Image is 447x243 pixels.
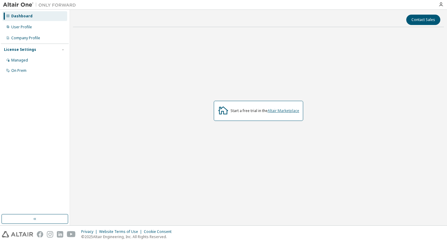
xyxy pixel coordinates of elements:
[11,36,40,40] div: Company Profile
[3,2,79,8] img: Altair One
[57,231,63,238] img: linkedin.svg
[11,25,32,30] div: User Profile
[406,15,440,25] button: Contact Sales
[230,108,299,113] div: Start a free trial in the
[144,229,175,234] div: Cookie Consent
[268,108,299,113] a: Altair Marketplace
[67,231,76,238] img: youtube.svg
[4,47,36,52] div: License Settings
[11,68,26,73] div: On Prem
[37,231,43,238] img: facebook.svg
[81,229,99,234] div: Privacy
[11,14,33,19] div: Dashboard
[99,229,144,234] div: Website Terms of Use
[81,234,175,239] p: © 2025 Altair Engineering, Inc. All Rights Reserved.
[2,231,33,238] img: altair_logo.svg
[11,58,28,63] div: Managed
[47,231,53,238] img: instagram.svg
